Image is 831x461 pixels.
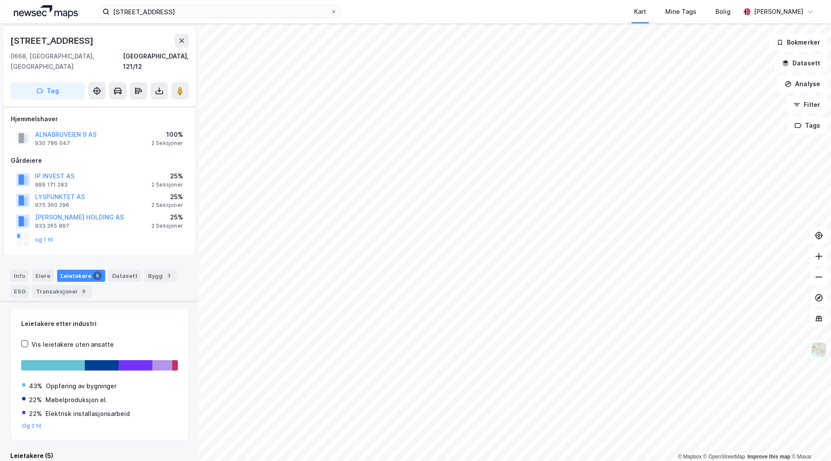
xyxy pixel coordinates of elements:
div: Leietakere (5) [10,451,189,461]
button: Datasett [775,55,828,72]
div: Møbelproduksjon el. [45,395,107,405]
div: [STREET_ADDRESS] [10,34,95,48]
div: Bygg [145,270,177,282]
img: Z [811,342,827,358]
div: Datasett [109,270,141,282]
div: 43% [29,381,42,391]
div: Leietakere [57,270,105,282]
div: Leietakere etter industri [21,319,178,329]
div: 22% [29,395,42,405]
div: 2 Seksjoner [151,181,183,188]
button: Analyse [777,75,828,93]
div: Oppføring av bygninger [46,381,116,391]
div: 25% [151,212,183,222]
div: 0668, [GEOGRAPHIC_DATA], [GEOGRAPHIC_DATA] [10,51,123,72]
div: Kontrollprogram for chat [788,419,831,461]
div: 2 Seksjoner [151,222,183,229]
button: Tags [787,117,828,134]
a: Improve this map [747,454,790,460]
button: Tag [10,82,85,100]
div: [GEOGRAPHIC_DATA], 121/12 [123,51,189,72]
div: Eiere [32,270,54,282]
div: Vis leietakere uten ansatte [32,339,114,350]
div: Elektrisk installasjonsarbeid [45,409,130,419]
div: ESG [10,285,29,297]
a: Mapbox [678,454,702,460]
div: Transaksjoner [32,285,92,297]
div: Kart [634,6,646,17]
button: Og 2 til [22,422,42,429]
div: [PERSON_NAME] [754,6,803,17]
div: Gårdeiere [11,155,188,166]
div: 6 [80,287,88,296]
div: 25% [151,171,183,181]
button: Filter [786,96,828,113]
div: 933 265 897 [35,222,69,229]
div: Mine Tags [665,6,696,17]
div: Info [10,270,29,282]
div: 989 171 283 [35,181,68,188]
input: Søk på adresse, matrikkel, gårdeiere, leietakere eller personer [110,5,330,18]
img: logo.a4113a55bc3d86da70a041830d287a7e.svg [14,5,78,18]
div: 22% [29,409,42,419]
a: OpenStreetMap [703,454,745,460]
div: 25% [151,192,183,202]
div: 930 786 047 [35,140,70,147]
div: Hjemmelshaver [11,114,188,124]
div: 5 [93,271,102,280]
div: 2 Seksjoner [151,140,183,147]
div: 2 Seksjoner [151,202,183,209]
button: Bokmerker [769,34,828,51]
div: Bolig [715,6,731,17]
div: 975 360 296 [35,202,69,209]
iframe: Chat Widget [788,419,831,461]
div: 3 [164,271,173,280]
div: 100% [151,129,183,140]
